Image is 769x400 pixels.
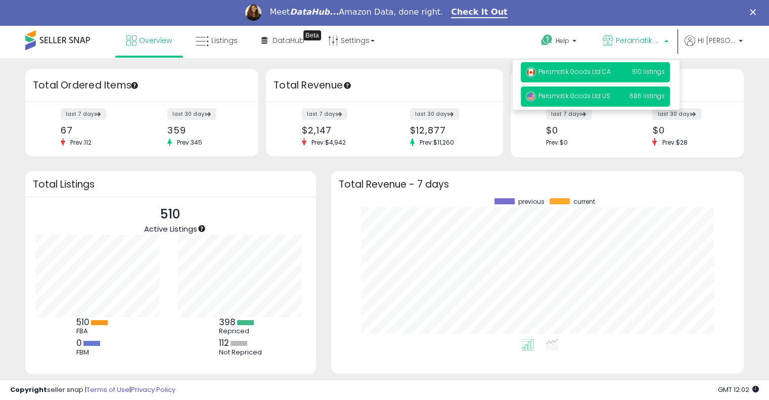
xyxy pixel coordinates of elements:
div: $2,147 [302,125,377,136]
div: Not Repriced [219,348,264,357]
div: 67 [61,125,134,136]
a: Help [533,26,586,58]
div: Tooltip anchor [303,30,321,40]
span: 510 listings [632,67,665,76]
span: Help [556,36,569,45]
span: Peramatik Goods Ltd CA [616,35,661,46]
i: DataHub... [290,7,339,17]
h3: Total Revenue - 7 days [339,181,736,188]
b: 0 [76,337,82,349]
label: last 7 days [302,108,347,120]
label: last 30 days [410,108,459,120]
span: Peramatik Goods Ltd US [526,92,610,100]
a: Overview [119,25,179,56]
div: Tooltip anchor [197,224,206,233]
span: 2025-10-11 12:02 GMT [718,385,759,394]
div: $0 [546,125,619,136]
span: Hi [PERSON_NAME] [698,35,736,46]
h3: Total Ordered Items [33,78,251,93]
a: Privacy Policy [131,385,175,394]
span: Prev: $4,942 [306,138,351,147]
label: last 7 days [546,108,592,120]
a: Hi [PERSON_NAME] [685,35,743,58]
div: $0 [652,125,726,136]
div: FBA [76,327,122,335]
div: seller snap | | [10,385,175,395]
span: Active Listings [144,224,197,234]
a: DataHub [254,25,312,56]
span: Overview [139,35,172,46]
b: 510 [76,316,89,328]
div: 359 [167,125,241,136]
div: Close [750,9,760,15]
label: last 7 days [61,108,106,120]
span: Prev: 112 [65,138,97,147]
h3: Total Listings [33,181,308,188]
a: Check It Out [451,7,508,18]
span: Peramatik Goods Ltd CA [526,67,611,76]
a: Settings [321,25,382,56]
span: Listings [211,35,238,46]
img: canada.png [526,67,536,77]
h3: Total Revenue [274,78,495,93]
span: 686 listings [629,92,665,100]
b: 398 [219,316,236,328]
span: Prev: 345 [172,138,207,147]
span: Prev: $11,260 [415,138,459,147]
img: usa.png [526,92,536,102]
label: last 30 days [167,108,216,120]
img: Profile image for Georgie [245,5,261,21]
b: 112 [219,337,229,349]
label: last 30 days [652,108,701,120]
span: Prev: $0 [546,138,568,147]
span: current [573,198,595,205]
span: previous [518,198,545,205]
strong: Copyright [10,385,47,394]
div: FBM [76,348,122,357]
div: Meet Amazon Data, done right. [269,7,443,17]
div: Tooltip anchor [343,81,352,90]
div: $12,877 [410,125,485,136]
span: DataHub [273,35,304,46]
div: Repriced [219,327,264,335]
p: 510 [144,205,197,224]
div: Tooltip anchor [130,81,139,90]
a: Listings [188,25,245,56]
span: Prev: $28 [657,138,692,147]
i: Get Help [540,34,553,47]
a: Peramatik Goods Ltd CA [595,25,676,58]
a: Terms of Use [86,385,129,394]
